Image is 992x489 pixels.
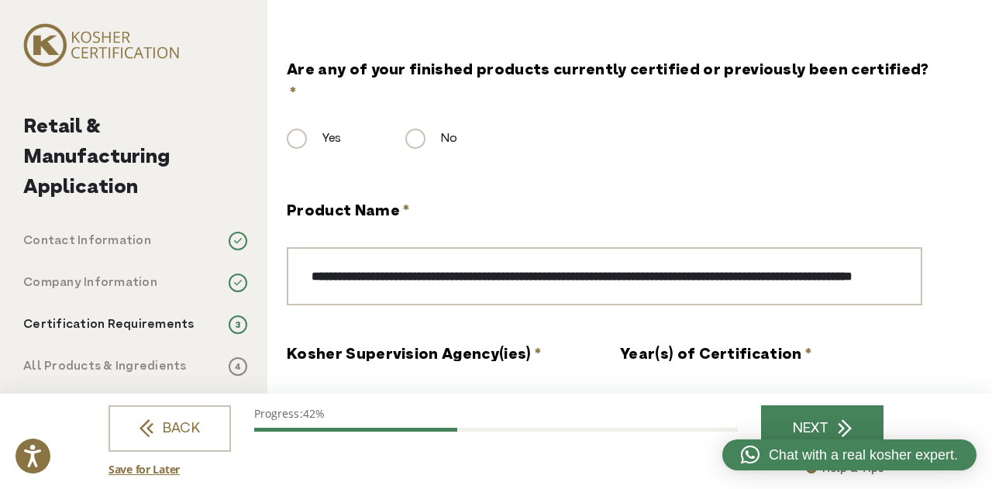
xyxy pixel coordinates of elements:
[287,201,409,224] label: Product Name
[722,439,976,470] a: Chat with a real kosher expert.
[23,232,151,250] p: Contact Information
[23,315,195,334] p: Certification Requirements
[287,60,930,106] legend: Are any of your finished products currently certified or previously been certified?
[108,405,231,452] a: BACK
[303,406,325,421] span: 42%
[23,274,157,292] p: Company Information
[229,315,247,334] span: 3
[23,357,187,376] p: All Products & Ingredients
[287,129,341,148] label: Yes
[287,344,541,367] label: Kosher Supervision Agency(ies)
[23,112,247,203] h2: Retail & Manufacturing Application
[761,405,883,452] a: NEXT
[620,344,811,367] label: Year(s) of Certification
[769,445,958,466] span: Chat with a real kosher expert.
[229,357,247,376] span: 4
[405,129,456,148] label: No
[254,405,738,422] p: Progress:
[108,461,180,477] a: Save for Later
